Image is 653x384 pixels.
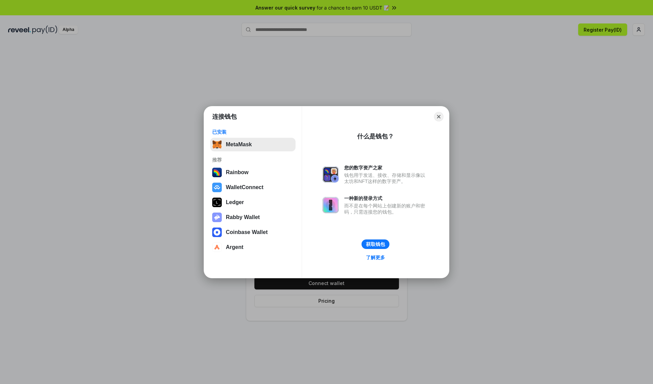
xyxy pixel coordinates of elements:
[344,203,429,215] div: 而不是在每个网站上创建新的账户和密码，只需连接您的钱包。
[366,241,385,247] div: 获取钱包
[344,172,429,184] div: 钱包用于发送、接收、存储和显示像以太坊和NFT这样的数字资产。
[210,138,296,151] button: MetaMask
[212,157,294,163] div: 推荐
[362,253,389,262] a: 了解更多
[210,240,296,254] button: Argent
[212,198,222,207] img: svg+xml,%3Csvg%20xmlns%3D%22http%3A%2F%2Fwww.w3.org%2F2000%2Fsvg%22%20width%3D%2228%22%20height%3...
[322,197,339,213] img: svg+xml,%3Csvg%20xmlns%3D%22http%3A%2F%2Fwww.w3.org%2F2000%2Fsvg%22%20fill%3D%22none%22%20viewBox...
[322,166,339,183] img: svg+xml,%3Csvg%20xmlns%3D%22http%3A%2F%2Fwww.w3.org%2F2000%2Fsvg%22%20fill%3D%22none%22%20viewBox...
[210,211,296,224] button: Rabby Wallet
[366,254,385,261] div: 了解更多
[210,196,296,209] button: Ledger
[226,169,249,176] div: Rainbow
[212,129,294,135] div: 已安装
[344,195,429,201] div: 一种新的登录方式
[212,213,222,222] img: svg+xml,%3Csvg%20xmlns%3D%22http%3A%2F%2Fwww.w3.org%2F2000%2Fsvg%22%20fill%3D%22none%22%20viewBox...
[226,244,244,250] div: Argent
[212,243,222,252] img: svg+xml,%3Csvg%20width%3D%2228%22%20height%3D%2228%22%20viewBox%3D%220%200%2028%2028%22%20fill%3D...
[434,112,443,121] button: Close
[226,184,264,190] div: WalletConnect
[226,229,268,235] div: Coinbase Wallet
[212,168,222,177] img: svg+xml,%3Csvg%20width%3D%22120%22%20height%3D%22120%22%20viewBox%3D%220%200%20120%20120%22%20fil...
[226,214,260,220] div: Rabby Wallet
[357,132,394,140] div: 什么是钱包？
[212,183,222,192] img: svg+xml,%3Csvg%20width%3D%2228%22%20height%3D%2228%22%20viewBox%3D%220%200%2028%2028%22%20fill%3D...
[362,239,389,249] button: 获取钱包
[226,141,252,148] div: MetaMask
[210,226,296,239] button: Coinbase Wallet
[226,199,244,205] div: Ledger
[212,140,222,149] img: svg+xml,%3Csvg%20fill%3D%22none%22%20height%3D%2233%22%20viewBox%3D%220%200%2035%2033%22%20width%...
[212,228,222,237] img: svg+xml,%3Csvg%20width%3D%2228%22%20height%3D%2228%22%20viewBox%3D%220%200%2028%2028%22%20fill%3D...
[212,113,237,121] h1: 连接钱包
[210,166,296,179] button: Rainbow
[344,165,429,171] div: 您的数字资产之家
[210,181,296,194] button: WalletConnect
